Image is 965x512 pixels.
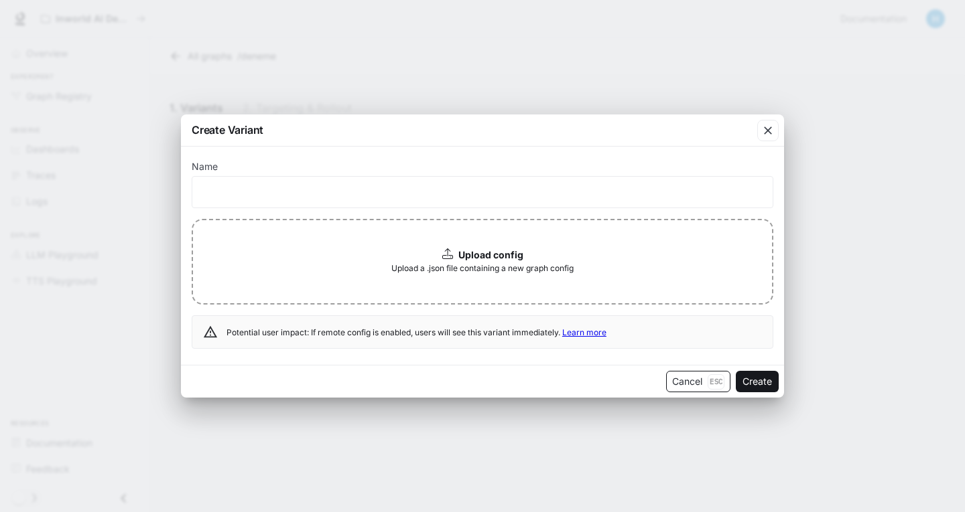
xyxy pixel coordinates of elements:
span: Upload a .json file containing a new graph config [391,262,574,275]
b: Upload config [458,249,523,260]
p: Create Variant [192,122,263,138]
span: Potential user impact: If remote config is enabled, users will see this variant immediately. [227,327,606,337]
a: Learn more [562,327,606,337]
button: Create [736,371,779,392]
p: Esc [708,374,724,389]
p: Name [192,162,218,171]
button: CancelEsc [666,371,730,392]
